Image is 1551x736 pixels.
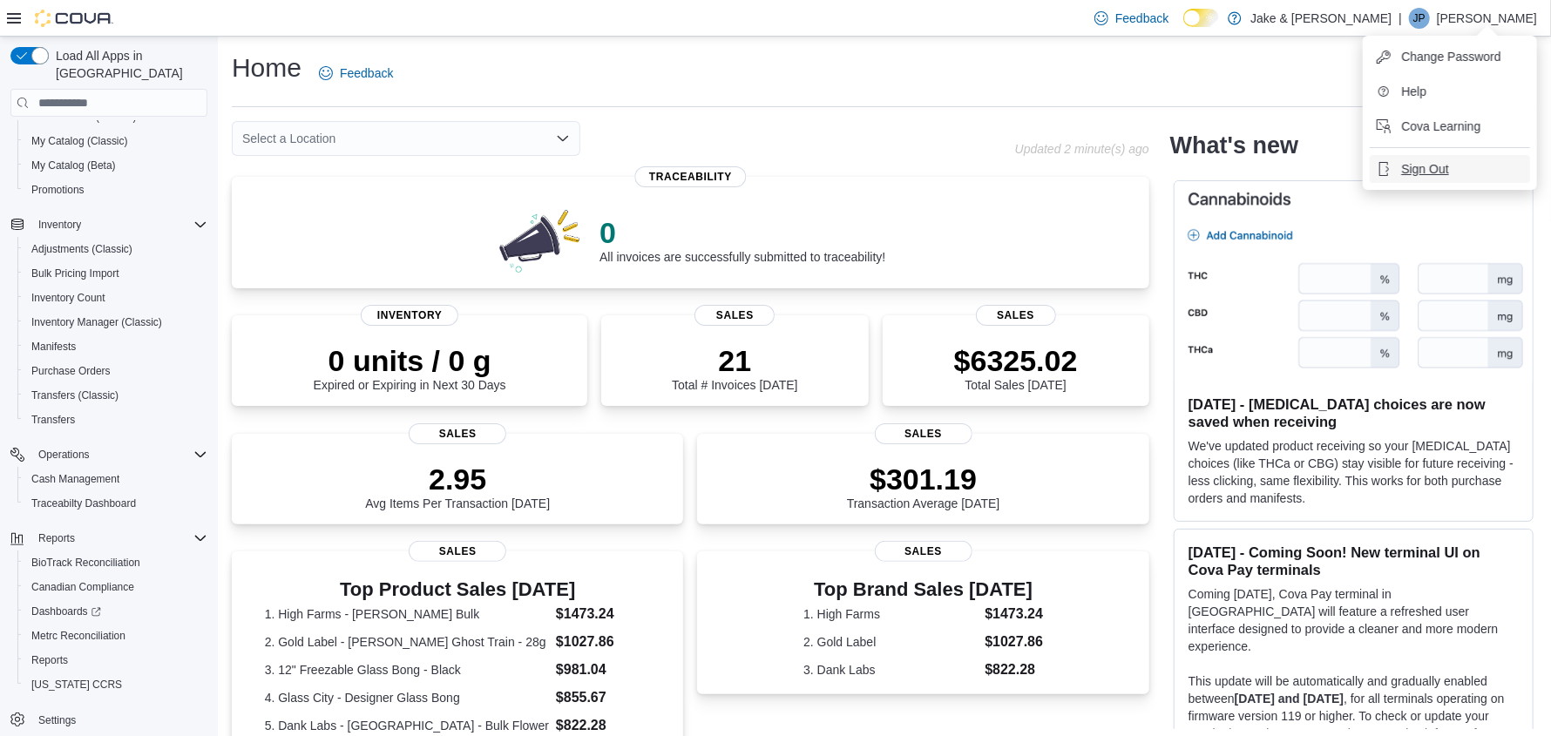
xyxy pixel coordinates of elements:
h1: Home [232,51,301,85]
button: Promotions [17,178,214,202]
a: Cash Management [24,469,126,490]
div: All invoices are successfully submitted to traceability! [599,215,885,264]
span: BioTrack Reconciliation [24,552,207,573]
a: Manifests [24,336,83,357]
dt: 2. Gold Label - [PERSON_NAME] Ghost Train - 28g [265,633,549,651]
dd: $1473.24 [985,604,1043,625]
span: Operations [38,448,90,462]
button: Cash Management [17,467,214,491]
span: Cash Management [31,472,119,486]
span: Feedback [1115,10,1168,27]
span: Sales [875,423,972,444]
span: Traceabilty Dashboard [24,493,207,514]
span: Feedback [340,64,393,82]
span: Adjustments (Classic) [24,239,207,260]
button: Canadian Compliance [17,575,214,599]
a: Feedback [312,56,400,91]
span: Sales [976,305,1056,326]
h3: [DATE] - Coming Soon! New terminal UI on Cova Pay terminals [1189,544,1519,578]
a: Transfers [24,409,82,430]
span: Bulk Pricing Import [31,267,119,280]
a: Traceabilty Dashboard [24,493,143,514]
button: Transfers (Classic) [17,383,214,408]
button: Operations [3,442,214,467]
span: Reports [31,528,207,549]
span: Change Password [1401,48,1500,65]
span: Load All Apps in [GEOGRAPHIC_DATA] [49,47,207,82]
a: Metrc Reconciliation [24,625,132,646]
p: $6325.02 [954,343,1078,378]
dt: 1. High Farms - [PERSON_NAME] Bulk [265,605,549,623]
a: BioTrack Reconciliation [24,552,147,573]
div: Avg Items Per Transaction [DATE] [365,462,550,510]
span: Traceability [635,166,746,187]
button: Traceabilty Dashboard [17,491,214,516]
span: My Catalog (Classic) [31,134,128,148]
dd: $822.28 [985,659,1043,680]
dd: $981.04 [556,659,651,680]
span: My Catalog (Beta) [24,155,207,176]
button: BioTrack Reconciliation [17,550,214,575]
span: Settings [31,709,207,731]
span: Canadian Compliance [24,577,207,598]
span: Cova Learning [1401,118,1480,135]
span: Sales [409,423,506,444]
a: Settings [31,710,83,731]
span: BioTrack Reconciliation [31,556,140,570]
span: Reports [24,650,207,671]
button: Purchase Orders [17,359,214,383]
a: [US_STATE] CCRS [24,674,129,695]
span: Inventory Count [31,291,105,305]
button: Reports [31,528,82,549]
div: Total Sales [DATE] [954,343,1078,392]
span: Transfers (Classic) [31,388,119,402]
div: Transaction Average [DATE] [847,462,1000,510]
span: My Catalog (Beta) [31,159,116,172]
p: [PERSON_NAME] [1437,8,1537,29]
dd: $1027.86 [985,631,1043,652]
span: Manifests [24,336,207,357]
h3: Top Product Sales [DATE] [265,579,651,600]
a: Inventory Count [24,287,112,308]
button: Help [1370,78,1530,105]
span: My Catalog (Classic) [24,131,207,152]
dt: 1. High Farms [803,605,978,623]
span: Dark Mode [1183,27,1184,28]
img: Cova [35,10,113,27]
span: Inventory Manager (Classic) [24,312,207,333]
span: Promotions [31,183,85,197]
button: Adjustments (Classic) [17,237,214,261]
strong: [DATE] and [DATE] [1235,692,1344,706]
p: | [1399,8,1402,29]
div: Jake Porter [1409,8,1430,29]
p: 0 [599,215,885,250]
span: Metrc Reconciliation [24,625,207,646]
button: Inventory Count [17,286,214,310]
dd: $822.28 [556,715,651,736]
button: Settings [3,707,214,733]
span: Settings [38,713,76,727]
span: Sales [875,541,972,562]
p: $301.19 [847,462,1000,496]
span: Purchase Orders [31,364,111,378]
button: Cova Learning [1370,112,1530,140]
button: Transfers [17,408,214,432]
button: Manifests [17,334,214,359]
a: Bulk Pricing Import [24,263,126,284]
span: Promotions [24,179,207,200]
span: Sign Out [1401,160,1448,178]
span: Transfers [24,409,207,430]
span: Cash Management [24,469,207,490]
button: My Catalog (Beta) [17,153,214,178]
a: Feedback [1087,1,1175,36]
button: Change Password [1370,43,1530,71]
h3: [DATE] - [MEDICAL_DATA] choices are now saved when receiving [1189,395,1519,430]
a: Dashboards [17,599,214,624]
a: Promotions [24,179,91,200]
span: Transfers (Classic) [24,385,207,406]
span: Canadian Compliance [31,580,134,594]
dt: 3. Dank Labs [803,661,978,679]
a: Purchase Orders [24,361,118,382]
dt: 5. Dank Labs - [GEOGRAPHIC_DATA] - Bulk Flower [265,717,549,734]
button: Sign Out [1370,155,1530,183]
